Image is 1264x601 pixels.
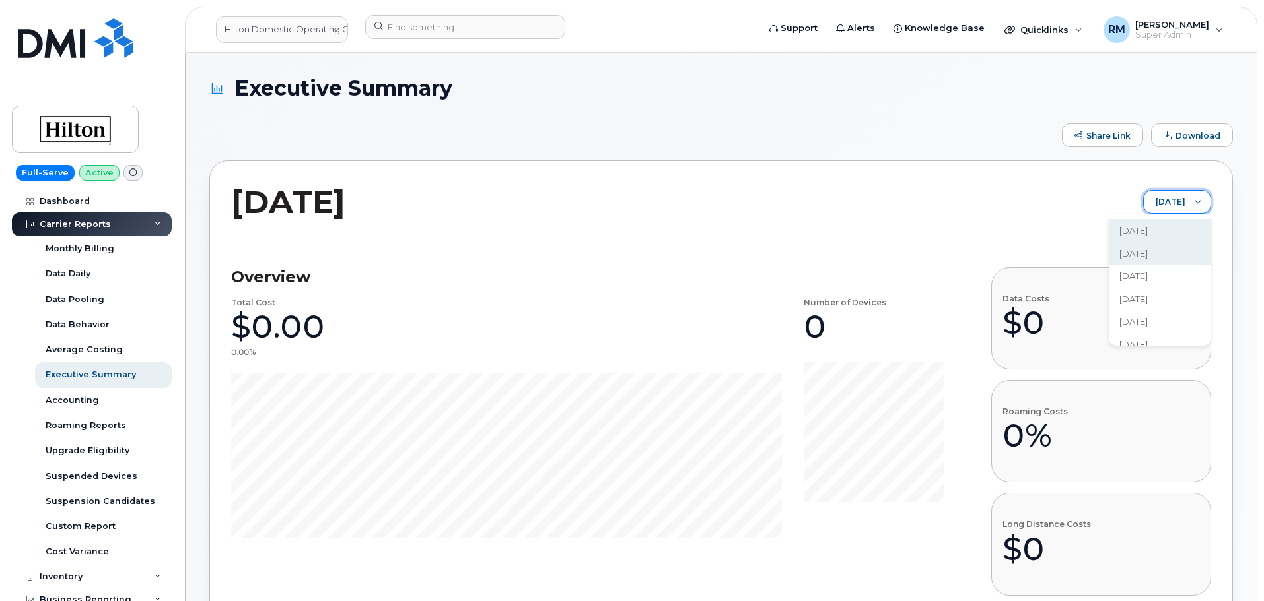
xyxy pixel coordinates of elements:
[1109,310,1211,333] li: June 2025
[1109,288,1211,311] li: July 2025
[234,77,452,100] span: Executive Summary
[1119,338,1148,351] span: [DATE]
[1119,293,1148,305] span: [DATE]
[1002,303,1049,342] div: $0
[231,182,345,222] h2: [DATE]
[1002,529,1091,569] div: $0
[1119,270,1148,282] span: [DATE]
[1002,416,1068,455] div: 0%
[231,307,325,346] div: $0.00
[1002,294,1049,303] h4: Data Costs
[1109,242,1211,265] li: September 2025
[231,267,954,287] h3: Overview
[1109,333,1211,356] li: May 2025
[1002,407,1068,416] h4: Roaming Costs
[231,346,256,358] div: 0.00%
[1151,123,1233,147] button: Download
[1109,219,1211,242] li: November 2025
[1119,247,1148,260] span: [DATE]
[1207,544,1254,591] iframe: Messenger Launcher
[231,298,275,307] h4: Total Cost
[1109,265,1211,288] li: August 2025
[1144,191,1185,214] span: November 2025
[1176,131,1220,141] span: Download
[1119,315,1148,328] span: [DATE]
[1062,123,1143,147] button: Share Link
[1002,520,1091,528] h4: Long Distance Costs
[804,307,826,346] div: 0
[1119,224,1148,237] span: [DATE]
[804,298,886,307] h4: Number of Devices
[1086,131,1131,141] span: Share Link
